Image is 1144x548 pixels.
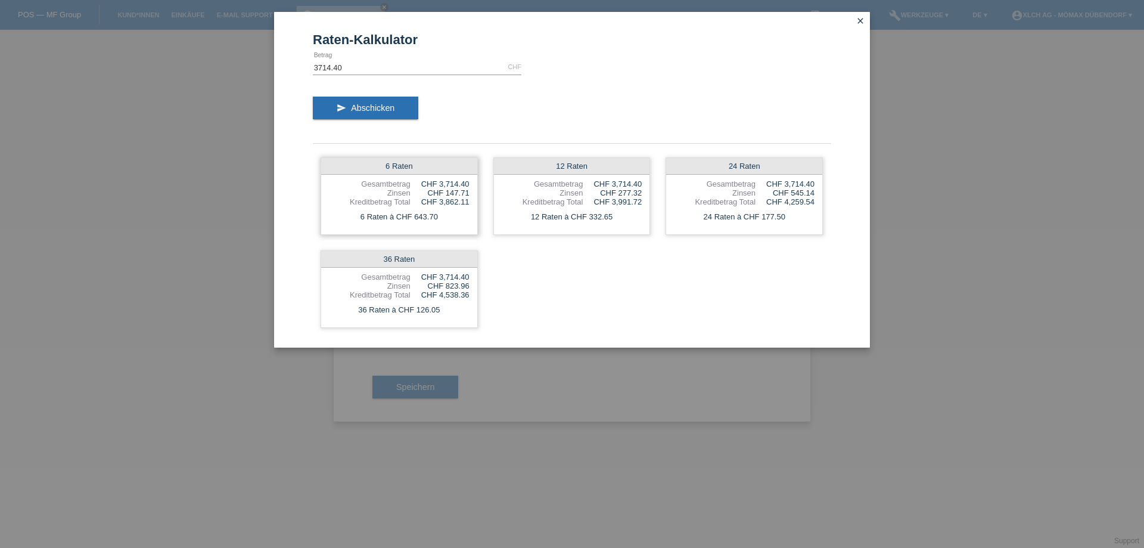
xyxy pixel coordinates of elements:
[756,179,815,188] div: CHF 3,714.40
[583,179,642,188] div: CHF 3,714.40
[674,188,756,197] div: Zinsen
[411,179,470,188] div: CHF 3,714.40
[583,197,642,206] div: CHF 3,991.72
[351,103,394,113] span: Abschicken
[329,281,411,290] div: Zinsen
[411,188,470,197] div: CHF 147.71
[674,179,756,188] div: Gesamtbetrag
[853,15,868,29] a: close
[502,197,583,206] div: Kreditbetrag Total
[666,158,822,175] div: 24 Raten
[321,158,477,175] div: 6 Raten
[329,197,411,206] div: Kreditbetrag Total
[674,197,756,206] div: Kreditbetrag Total
[337,103,346,113] i: send
[756,197,815,206] div: CHF 4,259.54
[329,179,411,188] div: Gesamtbetrag
[494,209,650,225] div: 12 Raten à CHF 332.65
[583,188,642,197] div: CHF 277.32
[411,281,470,290] div: CHF 823.96
[494,158,650,175] div: 12 Raten
[411,197,470,206] div: CHF 3,862.11
[313,32,831,47] h1: Raten-Kalkulator
[321,302,477,318] div: 36 Raten à CHF 126.05
[329,188,411,197] div: Zinsen
[321,251,477,268] div: 36 Raten
[502,179,583,188] div: Gesamtbetrag
[756,188,815,197] div: CHF 545.14
[856,16,865,26] i: close
[411,290,470,299] div: CHF 4,538.36
[666,209,822,225] div: 24 Raten à CHF 177.50
[321,209,477,225] div: 6 Raten à CHF 643.70
[329,290,411,299] div: Kreditbetrag Total
[502,188,583,197] div: Zinsen
[329,273,411,281] div: Gesamtbetrag
[508,63,521,70] div: CHF
[313,97,418,119] button: send Abschicken
[411,273,470,281] div: CHF 3,714.40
